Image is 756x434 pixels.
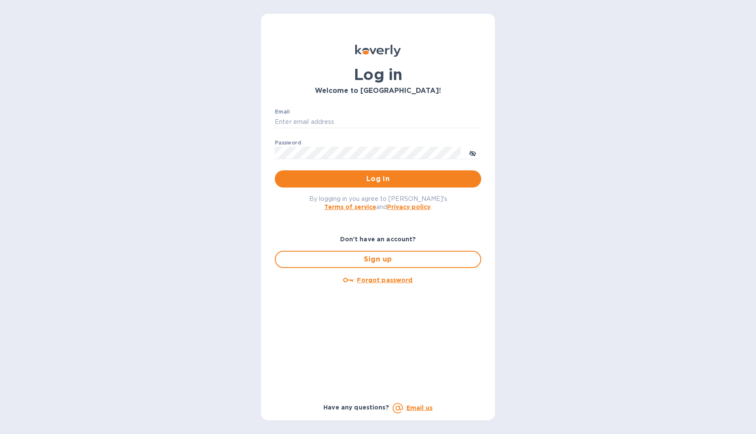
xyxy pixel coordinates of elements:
button: Sign up [275,251,481,268]
span: By logging in you agree to [PERSON_NAME]'s and . [309,195,447,210]
label: Password [275,140,301,145]
span: Sign up [283,254,473,265]
b: Don't have an account? [340,236,416,243]
a: Email us [406,404,433,411]
img: Koverly [355,45,401,57]
h1: Log in [275,65,481,83]
a: Terms of service [324,203,376,210]
a: Privacy policy [387,203,430,210]
u: Forgot password [357,277,412,283]
button: Log in [275,170,481,188]
b: Have any questions? [323,404,389,411]
span: Log in [282,174,474,184]
label: Email [275,109,290,114]
input: Enter email address [275,116,481,129]
h3: Welcome to [GEOGRAPHIC_DATA]! [275,87,481,95]
button: toggle password visibility [464,144,481,161]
